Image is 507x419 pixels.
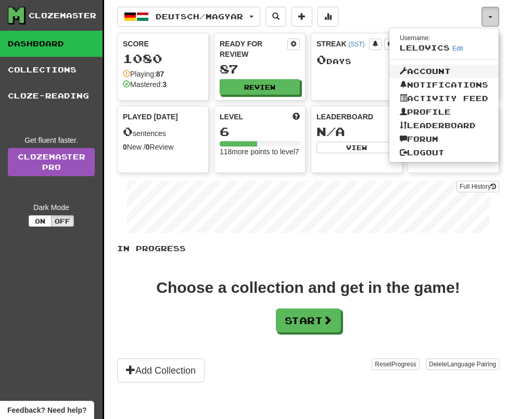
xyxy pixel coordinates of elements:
[220,125,300,138] div: 6
[389,132,499,146] a: Forum
[265,7,286,27] button: Search sentences
[372,359,419,370] button: ResetProgress
[389,65,499,78] a: Account
[316,124,345,139] span: N/A
[220,112,243,122] span: Level
[400,34,430,42] small: Username:
[318,7,338,27] button: More stats
[316,112,373,122] span: Leaderboard
[123,79,167,90] div: Mastered:
[389,92,499,105] a: Activity Feed
[8,202,95,213] div: Dark Mode
[426,359,499,370] button: DeleteLanguage Pairing
[156,280,460,295] div: Choose a collection and get in the game!
[389,78,499,92] a: Notifications
[117,359,205,383] button: Add Collection
[51,215,74,227] button: Off
[316,52,326,67] span: 0
[156,70,164,78] strong: 87
[123,39,203,49] div: Score
[316,53,397,67] div: Day s
[156,12,243,21] span: Deutsch / Magyar
[220,146,300,157] div: 118 more points to level 7
[400,43,450,52] span: Lelovics
[452,45,463,52] a: Edit
[389,119,499,132] a: Leaderboard
[8,148,95,176] a: ClozemasterPro
[293,112,300,122] span: Score more points to level up
[8,135,95,145] div: Get fluent faster.
[389,105,499,119] a: Profile
[123,112,178,122] span: Played [DATE]
[220,63,300,76] div: 87
[123,69,164,79] div: Playing:
[123,52,203,65] div: 1080
[457,181,499,192] button: Full History
[220,39,287,59] div: Ready for Review
[291,7,312,27] button: Add sentence to collection
[389,146,499,159] a: Logout
[117,243,499,254] p: In Progress
[123,124,133,139] span: 0
[117,7,260,27] button: Deutsch/Magyar
[123,125,203,139] div: sentences
[276,309,341,332] button: Start
[123,143,127,151] strong: 0
[316,39,369,49] div: Streak
[29,215,52,227] button: On
[447,361,496,368] span: Language Pairing
[391,361,416,368] span: Progress
[7,405,86,415] span: Open feedback widget
[162,80,167,89] strong: 3
[29,10,96,21] div: Clozemaster
[123,142,203,152] div: New / Review
[220,79,300,95] button: Review
[316,142,397,153] button: View
[348,41,364,48] a: (SST)
[146,143,150,151] strong: 0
